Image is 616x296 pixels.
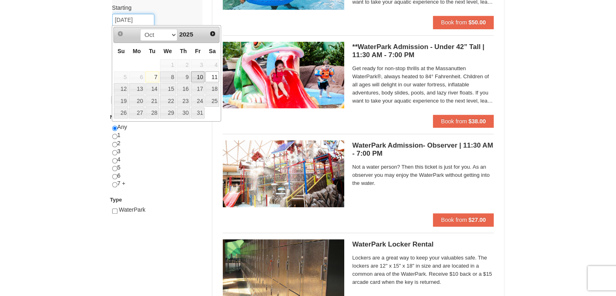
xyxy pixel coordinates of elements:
[145,71,159,83] a: 7
[441,217,467,223] span: Book from
[469,217,486,223] strong: $27.00
[164,48,172,54] span: Wednesday
[179,31,193,38] span: 2025
[114,83,128,94] a: 12
[195,48,200,54] span: Friday
[177,59,190,71] span: 2
[191,107,205,119] a: 31
[145,83,159,94] a: 14
[191,59,205,71] span: 3
[177,83,190,94] a: 16
[129,95,145,107] a: 20
[191,83,205,94] a: 17
[433,16,494,29] button: Book from $50.00
[112,4,196,12] label: Starting
[352,64,494,105] span: Get ready for non-stop thrills at the Massanutten WaterPark®, always heated to 84° Fahrenheit. Ch...
[352,142,494,158] h5: WaterPark Admission- Observer | 11:30 AM - 7:00 PM
[209,48,216,54] span: Saturday
[160,107,176,119] a: 29
[114,71,128,83] span: 5
[117,48,125,54] span: Sunday
[205,95,219,107] a: 25
[207,28,219,39] a: Next
[177,95,190,107] a: 23
[209,30,216,37] span: Next
[117,30,124,37] span: Prev
[112,123,202,196] div: Any 1 2 3 4 5 6 7 +
[205,59,219,71] span: 4
[223,140,344,207] img: 6619917-1522-bd7b88d9.jpg
[469,19,486,26] strong: $50.00
[160,95,176,107] a: 22
[110,114,151,120] strong: Number of Days
[441,118,467,124] span: Book from
[145,107,159,119] a: 28
[160,83,176,94] a: 15
[191,95,205,107] a: 24
[160,59,176,71] span: 1
[433,115,494,128] button: Book from $38.00
[114,107,128,119] a: 26
[149,48,156,54] span: Tuesday
[191,71,205,83] a: 10
[119,206,145,213] span: WaterPark
[114,95,128,107] a: 19
[352,240,494,249] h5: WaterPark Locker Rental
[177,107,190,119] a: 30
[352,254,494,286] span: Lockers are a great way to keep your valuables safe. The lockers are 12" x 15" x 18" in size and ...
[352,163,494,187] span: Not a water person? Then this ticket is just for you. As an observer you may enjoy the WaterPark ...
[223,42,344,108] img: 6619917-732-e1c471e4.jpg
[177,71,190,83] a: 9
[115,28,126,39] a: Prev
[180,48,187,54] span: Thursday
[160,71,176,83] a: 8
[133,48,141,54] span: Monday
[205,71,219,83] a: 11
[110,197,122,203] strong: Type
[205,83,219,94] a: 18
[145,95,159,107] a: 21
[129,107,145,119] a: 27
[129,71,145,83] span: 6
[441,19,467,26] span: Book from
[469,118,486,124] strong: $38.00
[129,83,145,94] a: 13
[352,43,494,59] h5: **WaterPark Admission - Under 42” Tall | 11:30 AM - 7:00 PM
[433,213,494,226] button: Book from $27.00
